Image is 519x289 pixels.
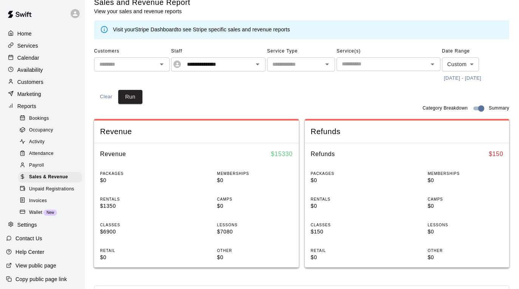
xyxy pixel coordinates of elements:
[15,248,44,256] p: Help Center
[156,59,167,70] button: Open
[18,137,82,147] div: Activity
[267,45,335,57] span: Service Type
[100,228,176,236] p: $6900
[18,160,82,171] div: Payroll
[311,196,386,202] p: RENTALS
[217,196,293,202] p: CAMPS
[428,253,503,261] p: $0
[118,90,142,104] button: Run
[6,64,79,76] a: Availability
[18,196,82,206] div: Invoices
[29,138,45,146] span: Activity
[17,30,32,37] p: Home
[442,73,483,84] button: [DATE] - [DATE]
[135,26,177,32] a: Stripe Dashboard
[337,45,440,57] span: Service(s)
[6,40,79,51] a: Services
[100,196,176,202] p: RENTALS
[18,113,85,124] a: Bookings
[100,149,126,159] h6: Revenue
[18,148,85,160] a: Attendance
[252,59,263,70] button: Open
[6,88,79,100] a: Marketing
[100,222,176,228] p: CLASSES
[29,197,47,205] span: Invoices
[6,76,79,88] a: Customers
[18,172,82,182] div: Sales & Revenue
[311,248,386,253] p: RETAIL
[29,127,53,134] span: Occupancy
[29,162,44,169] span: Payroll
[428,176,503,184] p: $0
[18,184,82,195] div: Unpaid Registrations
[29,173,68,181] span: Sales & Revenue
[428,171,503,176] p: MEMBERSHIPS
[18,207,82,218] div: WalletNew
[17,54,39,62] p: Calendar
[423,105,468,112] span: Category Breakdown
[18,160,85,172] a: Payroll
[29,150,54,158] span: Attendance
[94,45,170,57] span: Customers
[29,209,42,216] span: Wallet
[100,248,176,253] p: RETAIL
[18,183,85,195] a: Unpaid Registrations
[100,202,176,210] p: $1350
[428,202,503,210] p: $0
[18,113,82,124] div: Bookings
[171,45,266,57] span: Staff
[18,136,85,148] a: Activity
[217,253,293,261] p: $0
[311,228,386,236] p: $150
[17,42,38,49] p: Services
[322,59,332,70] button: Open
[18,148,82,159] div: Attendance
[442,45,508,57] span: Date Range
[18,195,85,207] a: Invoices
[17,66,43,74] p: Availability
[18,125,82,136] div: Occupancy
[100,253,176,261] p: $0
[18,207,85,218] a: WalletNew
[15,262,56,269] p: View public page
[217,248,293,253] p: OTHER
[311,149,335,159] h6: Refunds
[94,8,190,15] p: View your sales and revenue reports
[100,176,176,184] p: $0
[17,90,41,98] p: Marketing
[217,176,293,184] p: $0
[428,248,503,253] p: OTHER
[489,149,503,159] h6: $ 150
[311,253,386,261] p: $0
[17,78,43,86] p: Customers
[6,100,79,112] a: Reports
[271,149,292,159] h6: $ 15330
[217,171,293,176] p: MEMBERSHIPS
[217,222,293,228] p: LESSONS
[17,102,36,110] p: Reports
[311,171,386,176] p: PACKAGES
[15,235,42,242] p: Contact Us
[217,202,293,210] p: $0
[428,196,503,202] p: CAMPS
[100,127,293,137] span: Revenue
[100,171,176,176] p: PACKAGES
[427,59,438,70] button: Open
[18,124,85,136] a: Occupancy
[311,202,386,210] p: $0
[428,228,503,236] p: $0
[217,228,293,236] p: $7080
[18,172,85,183] a: Sales & Revenue
[6,219,79,231] div: Settings
[17,221,37,229] p: Settings
[6,28,79,39] a: Home
[311,222,386,228] p: CLASSES
[311,176,386,184] p: $0
[6,52,79,63] a: Calendar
